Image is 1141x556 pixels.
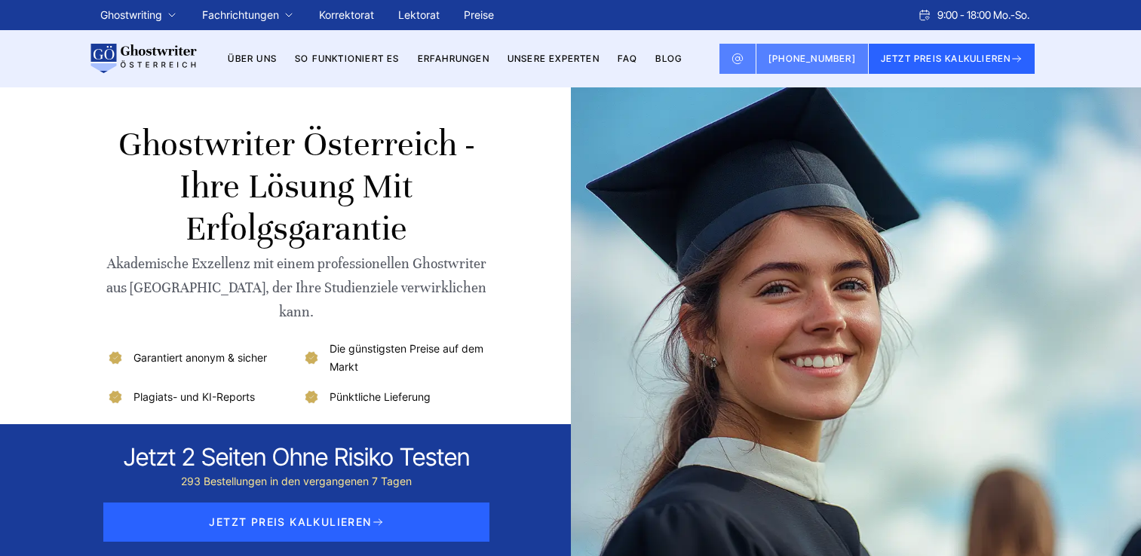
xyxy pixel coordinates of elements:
img: Die günstigsten Preise auf dem Markt [302,349,321,367]
img: logo wirschreiben [88,44,197,74]
a: Ghostwriting [100,6,162,24]
a: Korrektorat [319,8,374,21]
a: Fachrichtungen [202,6,279,24]
img: Pünktliche Lieferung [302,388,321,406]
a: FAQ [618,53,638,64]
a: BLOG [655,53,682,64]
img: Schedule [918,9,931,21]
img: Email [732,53,744,65]
li: Pünktliche Lieferung [302,388,487,406]
a: So funktioniert es [295,53,400,64]
a: Lektorat [398,8,440,21]
div: Akademische Exzellenz mit einem professionellen Ghostwriter aus [GEOGRAPHIC_DATA], der Ihre Studi... [106,252,487,324]
span: [PHONE_NUMBER] [768,53,856,64]
span: 9:00 - 18:00 Mo.-So. [937,6,1029,24]
a: Preise [464,8,494,21]
a: Unsere Experten [508,53,600,64]
img: Garantiert anonym & sicher [106,349,124,367]
span: JETZT PREIS KALKULIEREN [103,503,489,542]
h1: Ghostwriter Österreich - Ihre Lösung mit Erfolgsgarantie [106,124,487,250]
div: 293 Bestellungen in den vergangenen 7 Tagen [124,472,470,490]
li: Plagiats- und KI-Reports [106,388,291,406]
li: Garantiert anonym & sicher [106,340,291,376]
a: [PHONE_NUMBER] [756,44,869,74]
img: Plagiats- und KI-Reports [106,388,124,406]
a: Über uns [228,53,277,64]
div: Jetzt 2 seiten ohne risiko testen [124,442,470,472]
button: JETZT PREIS KALKULIEREN [869,44,1035,74]
a: Erfahrungen [418,53,489,64]
li: Die günstigsten Preise auf dem Markt [302,340,487,376]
